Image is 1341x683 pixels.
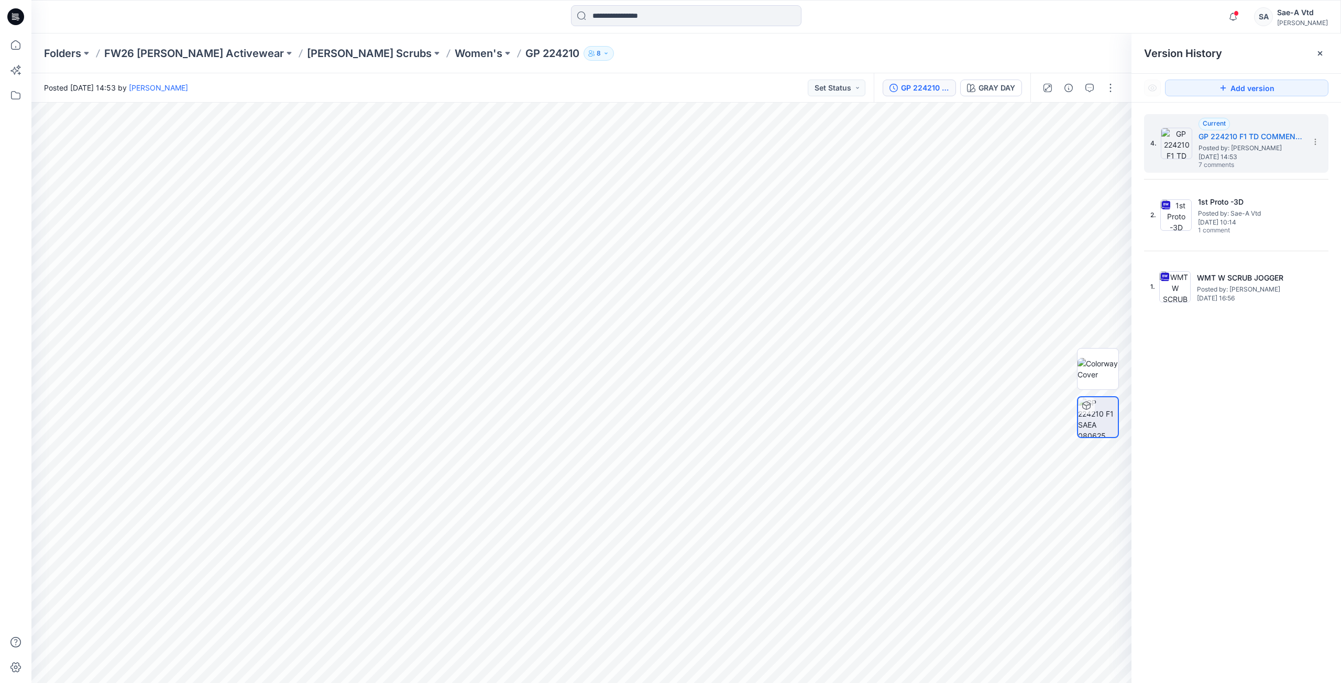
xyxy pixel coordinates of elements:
button: Close [1316,49,1324,58]
p: 8 [597,48,601,59]
span: [DATE] 10:14 [1198,219,1303,226]
div: SA [1254,7,1273,26]
span: Posted by: Holly Tatterson [1197,284,1302,295]
a: [PERSON_NAME] [129,83,188,92]
div: GP 224210 F1 TD COMMENTS 8.13.25 [901,82,949,94]
span: 1. [1150,282,1155,292]
img: WMT W SCRUB JOGGER [1159,271,1191,303]
button: 8 [584,46,614,61]
a: Folders [44,46,81,61]
a: Women's [455,46,502,61]
span: Posted by: Holly Tatterson [1199,143,1303,153]
p: GP 224210 [525,46,579,61]
button: GRAY DAY [960,80,1022,96]
button: Details [1060,80,1077,96]
a: FW26 [PERSON_NAME] Activewear [104,46,284,61]
button: Add version [1165,80,1328,96]
div: [PERSON_NAME] [1277,19,1328,27]
img: Colorway Cover [1078,358,1118,380]
img: 1st Proto -3D [1160,199,1192,231]
div: Sae-A Vtd [1277,6,1328,19]
span: Posted [DATE] 14:53 by [44,82,188,93]
span: Current [1203,119,1226,127]
span: 2. [1150,210,1156,220]
h5: 1st Proto -3D [1198,196,1303,208]
span: [DATE] 14:53 [1199,153,1303,161]
img: GP 224210 F1 SAEA 080625 GRAY DAY [1078,397,1118,437]
a: [PERSON_NAME] Scrubs [307,46,432,61]
h5: WMT W SCRUB JOGGER [1197,272,1302,284]
span: 4. [1150,139,1157,148]
h5: GP 224210 F1 TD COMMENTS 8.13.25 [1199,130,1303,143]
span: [DATE] 16:56 [1197,295,1302,302]
button: Show Hidden Versions [1144,80,1161,96]
div: GRAY DAY [979,82,1015,94]
span: Version History [1144,47,1222,60]
span: Posted by: Sae-A Vtd [1198,208,1303,219]
span: 7 comments [1199,161,1272,170]
span: 1 comment [1198,227,1271,235]
button: GP 224210 F1 TD COMMENTS [DATE] [883,80,956,96]
img: GP 224210 F1 TD COMMENTS 8.13.25 [1161,128,1192,159]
